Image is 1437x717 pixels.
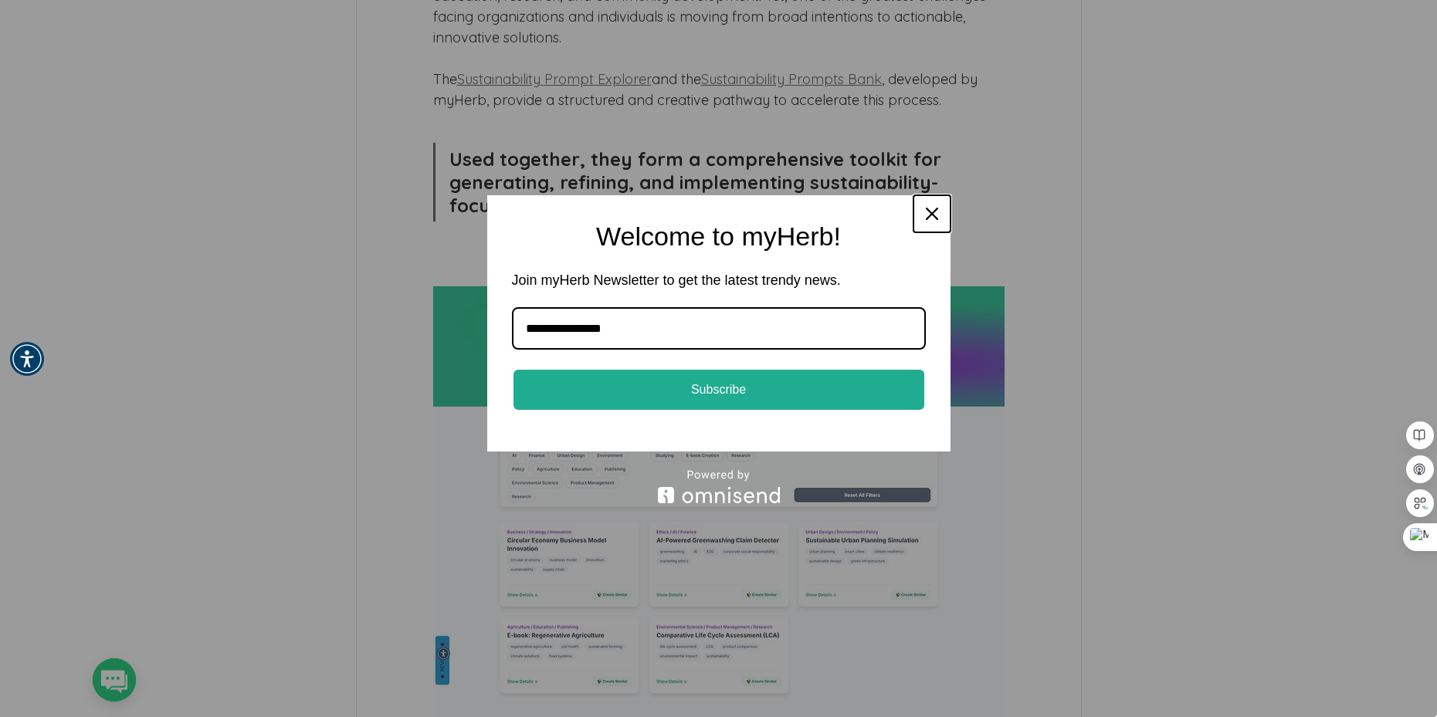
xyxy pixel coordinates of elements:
a: Omnisend website [487,452,951,522]
input: Email field [512,307,926,350]
svg: close icon [926,208,938,220]
h2: Welcome to myHerb! [512,220,926,253]
button: Close [913,195,951,232]
h3: Join myHerb Newsletter to get the latest trendy news. [512,272,926,289]
div: Accessibility Menu [10,342,44,376]
button: Subscribe [512,368,926,411]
